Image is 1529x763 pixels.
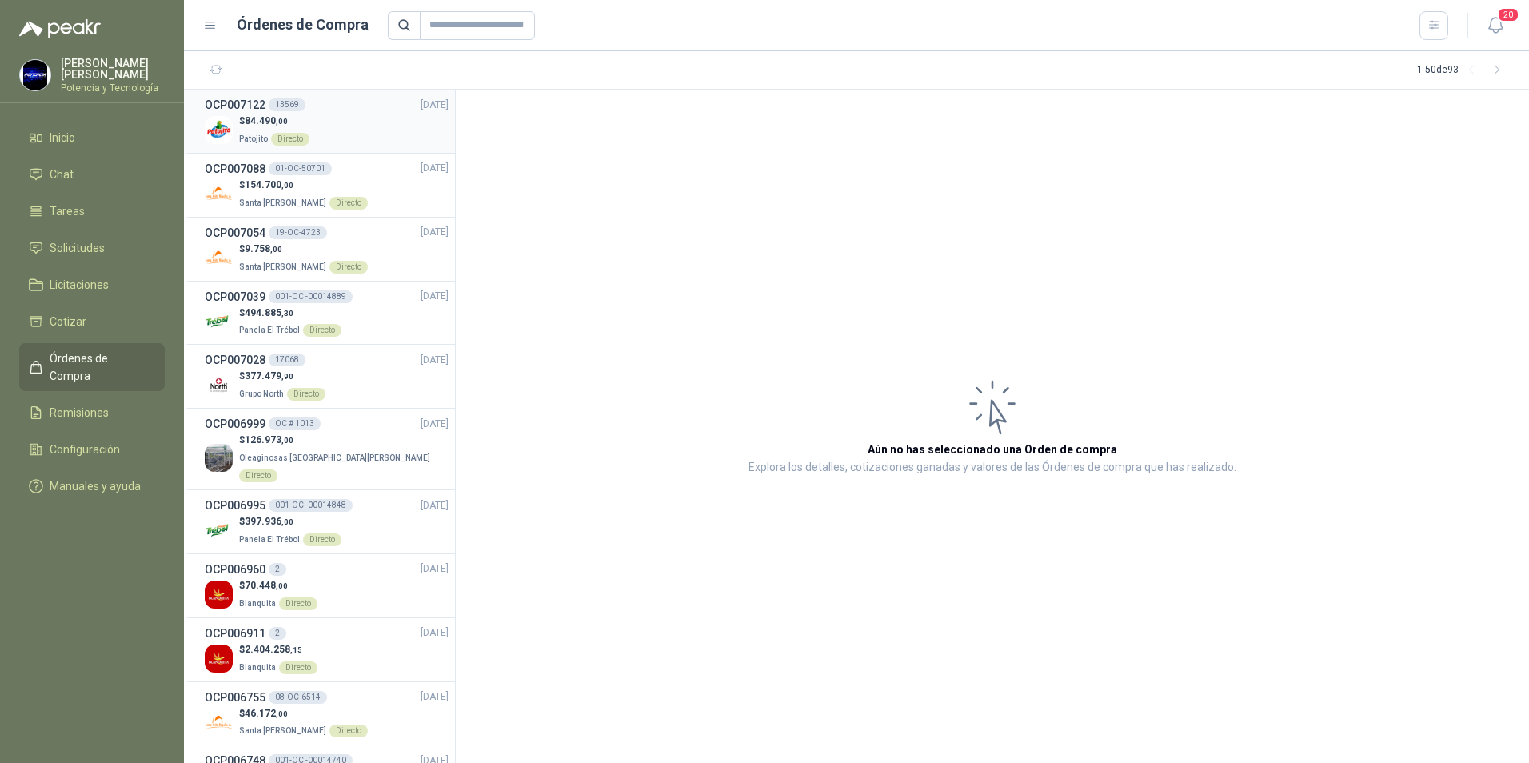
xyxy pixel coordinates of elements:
img: Company Logo [205,517,233,545]
a: Remisiones [19,397,165,428]
span: ,00 [281,517,293,526]
p: $ [239,642,317,657]
p: $ [239,114,309,129]
img: Company Logo [205,307,233,335]
a: Chat [19,159,165,190]
h1: Órdenes de Compra [237,14,369,36]
p: $ [239,706,368,721]
span: 494.885 [245,307,293,318]
div: Directo [303,533,341,546]
div: Directo [287,388,325,401]
div: Directo [329,197,368,210]
div: Directo [271,133,309,146]
img: Logo peakr [19,19,101,38]
span: Solicitudes [50,239,105,257]
span: Santa [PERSON_NAME] [239,262,326,271]
p: $ [239,306,341,321]
div: Directo [303,324,341,337]
span: 377.479 [245,370,293,381]
a: Inicio [19,122,165,153]
div: 08-OC-6514 [269,691,327,704]
h3: OCP006960 [205,561,265,578]
img: Company Logo [205,116,233,144]
a: Tareas [19,196,165,226]
a: OCP00675508-OC-6514[DATE] Company Logo$46.172,00Santa [PERSON_NAME]Directo [205,689,449,739]
p: Explora los detalles, cotizaciones ganadas y valores de las Órdenes de compra que has realizado. [749,458,1236,477]
h3: Aún no has seleccionado una Orden de compra [868,441,1117,458]
span: Manuales y ayuda [50,477,141,495]
div: 2 [269,627,286,640]
span: Configuración [50,441,120,458]
h3: OCP007122 [205,96,265,114]
span: 154.700 [245,179,293,190]
p: Potencia y Tecnología [61,83,165,93]
span: [DATE] [421,98,449,113]
h3: OCP006755 [205,689,265,706]
a: OCP0069602[DATE] Company Logo$70.448,00BlanquitaDirecto [205,561,449,611]
div: 001-OC -00014889 [269,290,353,303]
h3: OCP007028 [205,351,265,369]
h3: OCP006911 [205,625,265,642]
span: Santa [PERSON_NAME] [239,198,326,207]
a: Cotizar [19,306,165,337]
p: $ [239,578,317,593]
span: [DATE] [421,498,449,513]
a: Manuales y ayuda [19,471,165,501]
span: [DATE] [421,161,449,176]
img: Company Logo [205,180,233,208]
span: Blanquita [239,663,276,672]
p: $ [239,514,341,529]
span: Cotizar [50,313,86,330]
span: 46.172 [245,708,288,719]
span: ,00 [281,181,293,190]
span: ,00 [281,436,293,445]
h3: OCP007088 [205,160,265,178]
h3: OCP006995 [205,497,265,514]
div: Directo [279,597,317,610]
span: Grupo North [239,389,284,398]
div: Directo [239,469,277,482]
div: 001-OC -00014848 [269,499,353,512]
a: OCP0069112[DATE] Company Logo$2.404.258,15BlanquitaDirecto [205,625,449,675]
img: Company Logo [205,444,233,472]
span: [DATE] [421,625,449,641]
span: Tareas [50,202,85,220]
span: 397.936 [245,516,293,527]
h3: OCP007039 [205,288,265,306]
span: [DATE] [421,561,449,577]
span: [DATE] [421,225,449,240]
span: Panela El Trébol [239,326,300,334]
a: OCP00705419-OC-4723[DATE] Company Logo$9.758,00Santa [PERSON_NAME]Directo [205,224,449,274]
img: Company Logo [205,645,233,673]
p: $ [239,242,368,257]
span: 20 [1497,7,1519,22]
span: 2.404.258 [245,644,302,655]
a: OCP00712213569[DATE] Company Logo$84.490,00PatojitoDirecto [205,96,449,146]
span: ,00 [270,245,282,254]
img: Company Logo [205,244,233,272]
div: 17068 [269,354,305,366]
div: Directo [279,661,317,674]
span: Patojito [239,134,268,143]
a: Órdenes de Compra [19,343,165,391]
span: Blanquita [239,599,276,608]
p: $ [239,369,325,384]
p: [PERSON_NAME] [PERSON_NAME] [61,58,165,80]
span: [DATE] [421,289,449,304]
a: Licitaciones [19,270,165,300]
span: [DATE] [421,417,449,432]
p: $ [239,433,449,448]
img: Company Logo [20,60,50,90]
p: $ [239,178,368,193]
span: ,00 [276,117,288,126]
span: Chat [50,166,74,183]
span: Panela El Trébol [239,535,300,544]
a: OCP006995001-OC -00014848[DATE] Company Logo$397.936,00Panela El TrébolDirecto [205,497,449,547]
span: Órdenes de Compra [50,350,150,385]
span: [DATE] [421,689,449,705]
span: 70.448 [245,580,288,591]
span: Oleaginosas [GEOGRAPHIC_DATA][PERSON_NAME] [239,453,430,462]
img: Company Logo [205,709,233,737]
span: Remisiones [50,404,109,421]
div: Directo [329,261,368,274]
